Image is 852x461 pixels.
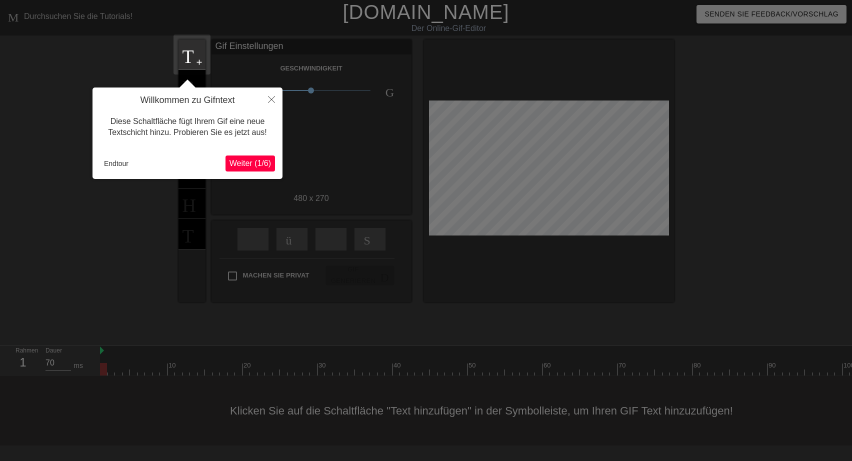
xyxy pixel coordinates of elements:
h4: Willkommen zu Gifntext [100,95,275,106]
button: Endtour [100,156,132,171]
button: Weiter [225,155,275,171]
button: Schließen [260,87,282,110]
div: Diese Schaltfläche fügt Ihrem Gif eine neue Textschicht hinzu. Probieren Sie es jetzt aus! [100,106,275,148]
span: Weiter (1/6) [229,159,271,167]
